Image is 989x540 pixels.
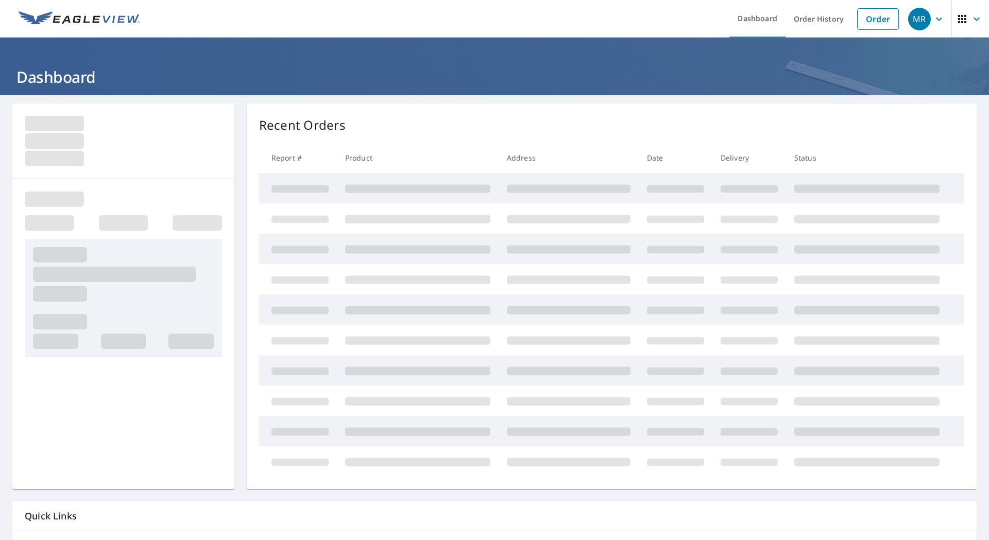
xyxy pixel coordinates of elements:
th: Delivery [712,143,786,173]
th: Date [639,143,712,173]
th: Status [786,143,948,173]
p: Recent Orders [259,116,346,134]
p: Quick Links [25,510,964,522]
div: MR [908,8,931,30]
h1: Dashboard [12,66,977,88]
th: Product [337,143,499,173]
th: Address [499,143,639,173]
th: Report # [259,143,337,173]
img: EV Logo [19,11,140,27]
a: Order [857,8,899,30]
